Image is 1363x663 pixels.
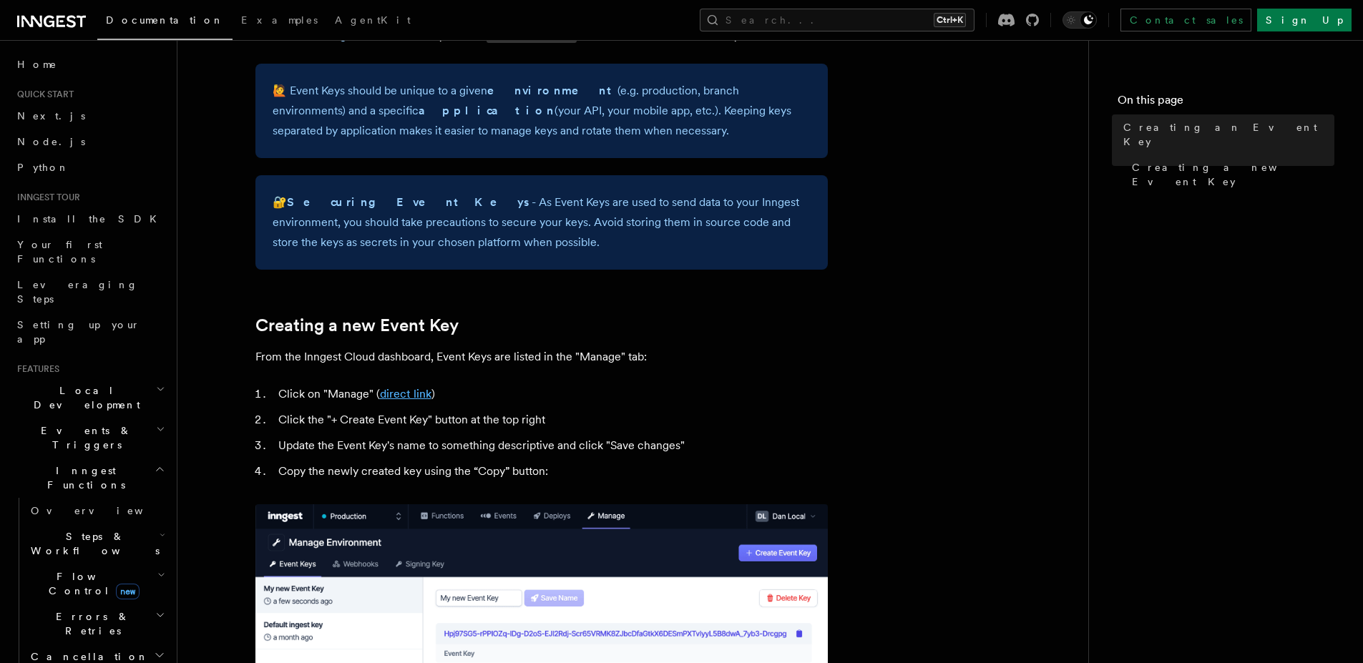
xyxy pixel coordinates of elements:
[487,31,577,43] code: INNGEST_EVENT_KEY
[335,14,411,26] span: AgentKit
[25,604,168,644] button: Errors & Retries
[11,312,168,352] a: Setting up your app
[17,162,69,173] span: Python
[487,84,617,97] strong: environment
[11,378,168,418] button: Local Development
[11,154,168,180] a: Python
[31,505,178,516] span: Overview
[11,129,168,154] a: Node.js
[274,410,828,430] li: Click the "+ Create Event Key" button at the top right
[25,498,168,524] a: Overview
[17,319,140,345] span: Setting up your app
[274,461,828,481] li: Copy the newly created key using the “Copy” button:
[11,103,168,129] a: Next.js
[11,89,74,100] span: Quick start
[11,463,155,492] span: Inngest Functions
[1118,92,1334,114] h4: On this page
[11,232,168,272] a: Your first Functions
[17,110,85,122] span: Next.js
[11,418,168,458] button: Events & Triggers
[25,569,157,598] span: Flow Control
[1257,9,1352,31] a: Sign Up
[25,529,160,558] span: Steps & Workflows
[274,436,828,456] li: Update the Event Key's name to something descriptive and click "Save changes"
[17,213,165,225] span: Install the SDK
[700,9,974,31] button: Search...Ctrl+K
[1126,154,1334,195] a: Creating a new Event Key
[273,81,811,141] p: 🙋 Event Keys should be unique to a given (e.g. production, branch environments) and a specific (y...
[487,29,577,42] a: INNGEST_EVENT_KEY
[1123,120,1334,149] span: Creating an Event Key
[11,51,168,77] a: Home
[380,387,431,401] a: direct link
[1062,11,1097,29] button: Toggle dark mode
[419,104,555,117] strong: application
[241,14,318,26] span: Examples
[233,4,326,39] a: Examples
[25,524,168,564] button: Steps & Workflows
[17,279,138,305] span: Leveraging Steps
[287,195,532,209] strong: Securing Event Keys
[1118,114,1334,154] a: Creating an Event Key
[17,239,102,265] span: Your first Functions
[11,192,80,203] span: Inngest tour
[11,363,59,375] span: Features
[1120,9,1251,31] a: Contact sales
[25,609,155,638] span: Errors & Retries
[1132,160,1334,189] span: Creating a new Event Key
[255,347,828,367] p: From the Inngest Cloud dashboard, Event Keys are listed in the "Manage" tab:
[116,584,140,599] span: new
[273,192,811,252] p: 🔐 - As Event Keys are used to send data to your Inngest environment, you should take precautions ...
[11,423,156,452] span: Events & Triggers
[11,206,168,232] a: Install the SDK
[11,383,156,412] span: Local Development
[326,4,419,39] a: AgentKit
[25,564,168,604] button: Flow Controlnew
[17,57,57,72] span: Home
[11,458,168,498] button: Inngest Functions
[17,136,85,147] span: Node.js
[255,315,459,335] a: Creating a new Event Key
[934,13,966,27] kbd: Ctrl+K
[11,272,168,312] a: Leveraging Steps
[97,4,233,40] a: Documentation
[274,384,828,404] li: Click on "Manage" ( )
[106,14,224,26] span: Documentation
